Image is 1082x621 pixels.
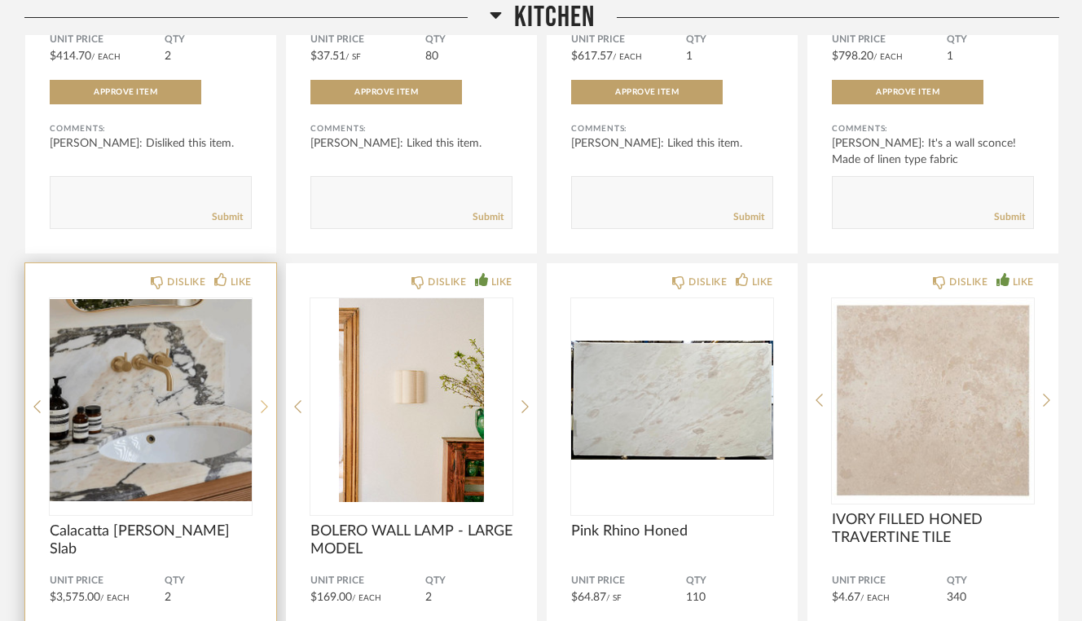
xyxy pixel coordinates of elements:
div: DISLIKE [428,274,466,290]
div: 0 [571,298,773,502]
div: Comments: [571,121,773,137]
img: undefined [571,298,773,502]
span: / Each [100,594,130,602]
a: Submit [473,210,504,224]
span: $64.87 [571,592,606,603]
a: Submit [994,210,1025,224]
div: LIKE [1013,274,1034,290]
span: $4.67 [832,592,860,603]
button: Approve Item [832,80,983,104]
span: QTY [425,33,512,46]
button: Approve Item [571,80,723,104]
div: DISLIKE [688,274,727,290]
span: / Each [860,594,890,602]
span: Unit Price [832,575,947,588]
div: LIKE [231,274,252,290]
span: 1 [947,51,953,62]
span: 2 [165,51,171,62]
span: 2 [425,592,432,603]
span: 80 [425,51,438,62]
div: [PERSON_NAME]: It's a wall sconce! Made of linen type fabric [832,135,1034,168]
span: 1 [686,51,693,62]
span: Approve Item [94,88,157,96]
span: Unit Price [310,33,425,46]
span: Pink Rhino Honed [571,522,773,540]
span: / Each [91,53,121,61]
span: 110 [686,592,706,603]
span: Unit Price [571,33,686,46]
div: 0 [310,298,512,502]
div: [PERSON_NAME]: Liked this item. [571,135,773,152]
span: Calacatta [PERSON_NAME] Slab [50,522,252,558]
span: Approve Item [354,88,418,96]
span: / Each [873,53,903,61]
span: / SF [606,594,622,602]
button: Approve Item [50,80,201,104]
span: Unit Price [50,33,165,46]
button: Approve Item [310,80,462,104]
span: QTY [947,33,1034,46]
span: $798.20 [832,51,873,62]
span: IVORY FILLED HONED TRAVERTINE TILE [832,511,1034,547]
img: undefined [832,298,1034,502]
span: QTY [686,575,773,588]
img: undefined [50,298,252,502]
span: QTY [686,33,773,46]
div: DISLIKE [167,274,205,290]
span: 340 [947,592,966,603]
span: QTY [165,33,252,46]
img: undefined [310,298,512,502]
span: 2 [165,592,171,603]
span: Unit Price [571,575,686,588]
span: BOLERO WALL LAMP - LARGE MODEL [310,522,512,558]
div: LIKE [752,274,773,290]
span: Unit Price [832,33,947,46]
span: Unit Price [310,575,425,588]
span: / SF [345,53,361,61]
div: Comments: [50,121,252,137]
a: Submit [733,210,764,224]
span: $3,575.00 [50,592,100,603]
div: Comments: [310,121,512,137]
div: LIKE [491,274,512,290]
span: QTY [947,575,1034,588]
a: Submit [212,210,243,224]
span: Unit Price [50,575,165,588]
span: $414.70 [50,51,91,62]
div: [PERSON_NAME]: Liked this item. [310,135,512,152]
span: $617.57 [571,51,613,62]
div: [PERSON_NAME]: Disliked this item. [50,135,252,152]
div: 1 [50,298,252,502]
div: DISLIKE [949,274,987,290]
span: QTY [165,575,252,588]
span: Approve Item [615,88,679,96]
span: $169.00 [310,592,352,603]
span: Approve Item [876,88,939,96]
span: / Each [352,594,381,602]
span: $37.51 [310,51,345,62]
span: / Each [613,53,642,61]
span: QTY [425,575,512,588]
div: Comments: [832,121,1034,137]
